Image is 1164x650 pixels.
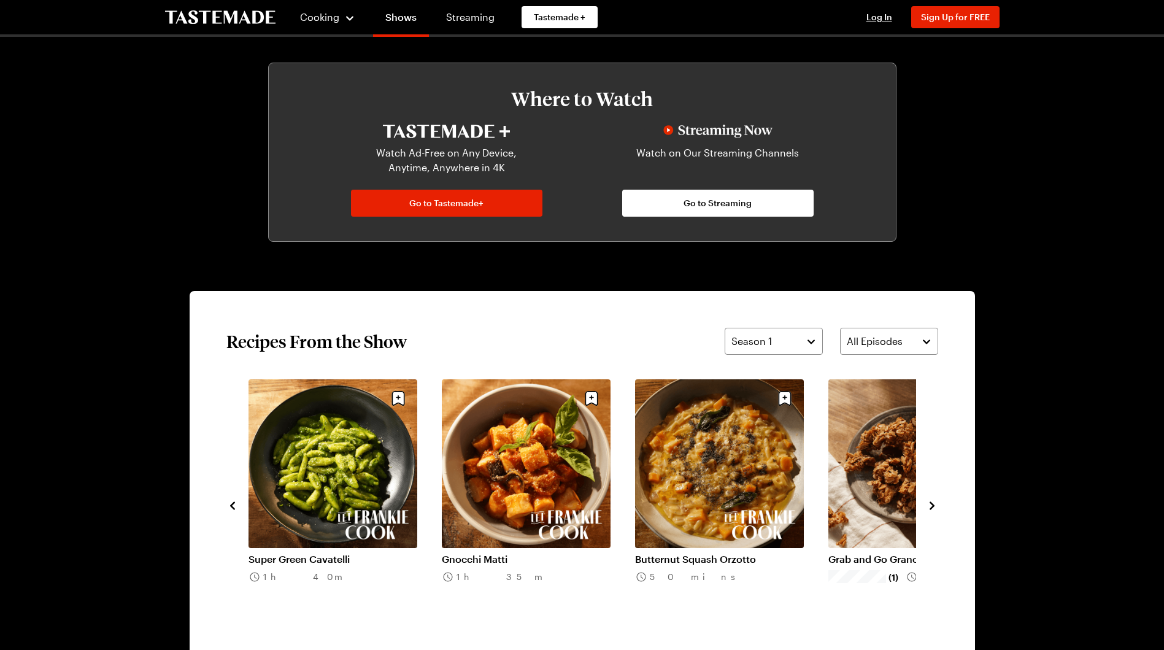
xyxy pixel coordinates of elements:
button: Season 1 [725,328,823,355]
h2: Recipes From the Show [226,330,407,352]
button: All Episodes [840,328,938,355]
button: Save recipe [580,387,603,410]
a: Gnocchi Matti [442,553,611,565]
a: Super Green Cavatelli [249,553,417,565]
a: Go to Tastemade+ [351,190,542,217]
span: Log In [866,12,892,22]
h3: Where to Watch [306,88,859,110]
button: Sign Up for FREE [911,6,1000,28]
span: Sign Up for FREE [921,12,990,22]
button: Save recipe [387,387,410,410]
button: Cooking [300,2,356,32]
button: Log In [855,11,904,23]
img: Tastemade+ [383,125,510,138]
div: 12 / 30 [249,379,442,630]
span: Season 1 [731,334,772,349]
button: Save recipe [773,387,796,410]
a: Go to Streaming [622,190,814,217]
a: Butternut Squash Orzotto [635,553,804,565]
a: Shows [373,2,429,37]
span: Go to Tastemade+ [409,197,484,209]
button: navigate to next item [926,497,938,512]
a: Grab and Go Granola [828,553,997,565]
p: Watch Ad-Free on Any Device, Anytime, Anywhere in 4K [358,145,535,175]
a: To Tastemade Home Page [165,10,276,25]
a: Tastemade + [522,6,598,28]
div: 13 / 30 [442,379,635,630]
div: 14 / 30 [635,379,828,630]
span: All Episodes [847,334,903,349]
span: Cooking [300,11,339,23]
img: Streaming [663,125,773,138]
button: navigate to previous item [226,497,239,512]
span: Go to Streaming [684,197,752,209]
span: Tastemade + [534,11,585,23]
p: Watch on Our Streaming Channels [630,145,806,175]
div: 15 / 30 [828,379,1022,630]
